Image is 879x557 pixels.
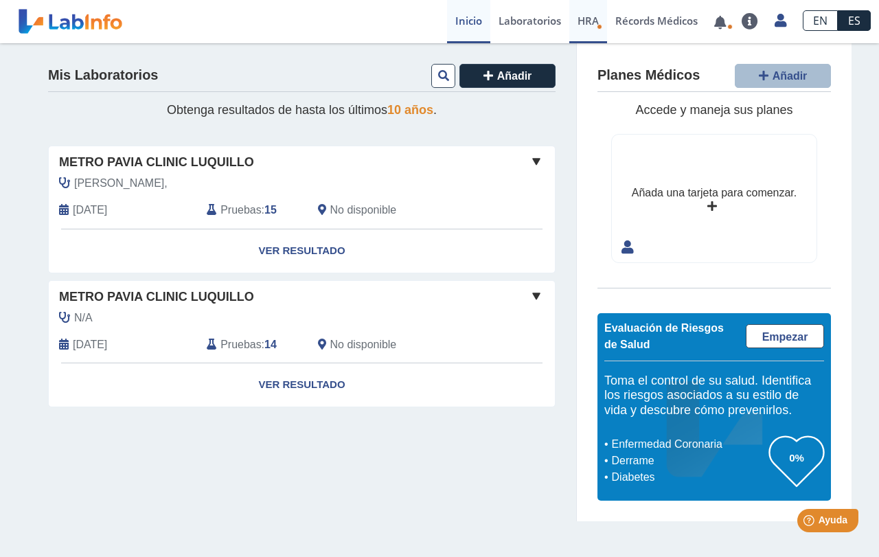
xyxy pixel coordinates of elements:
div: : [196,337,307,353]
li: Enfermedad Coronaria [608,436,769,453]
span: Obtenga resultados de hasta los últimos . [167,103,437,117]
span: Accede y maneja sus planes [635,103,792,117]
li: Derrame [608,453,769,469]
span: Evaluación de Riesgos de Salud [604,322,724,350]
span: Añadir [773,70,808,82]
span: Pruebas [220,337,261,353]
li: Diabetes [608,469,769,486]
span: Añadir [497,70,532,82]
button: Añadir [735,64,831,88]
iframe: Help widget launcher [757,503,864,542]
span: 10 años [387,103,433,117]
h4: Mis Laboratorios [48,67,158,84]
button: Añadir [459,64,556,88]
a: EN [803,10,838,31]
span: Jimenez Mejia, [74,175,168,192]
span: N/A [74,310,93,326]
span: Metro Pavia Clinic Luquillo [59,153,254,172]
b: 14 [264,339,277,350]
span: No disponible [330,337,397,353]
span: No disponible [330,202,397,218]
a: Ver Resultado [49,363,555,407]
div: : [196,202,307,218]
span: HRA [578,14,599,27]
h3: 0% [769,449,824,466]
span: 2024-11-26 [73,337,107,353]
a: Empezar [746,324,824,348]
a: ES [838,10,871,31]
span: Empezar [762,331,808,343]
b: 15 [264,204,277,216]
span: 2025-08-12 [73,202,107,218]
h5: Toma el control de su salud. Identifica los riesgos asociados a su estilo de vida y descubre cómo... [604,374,824,418]
span: Metro Pavia Clinic Luquillo [59,288,254,306]
h4: Planes Médicos [597,67,700,84]
div: Añada una tarjeta para comenzar. [632,185,797,201]
span: Pruebas [220,202,261,218]
a: Ver Resultado [49,229,555,273]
